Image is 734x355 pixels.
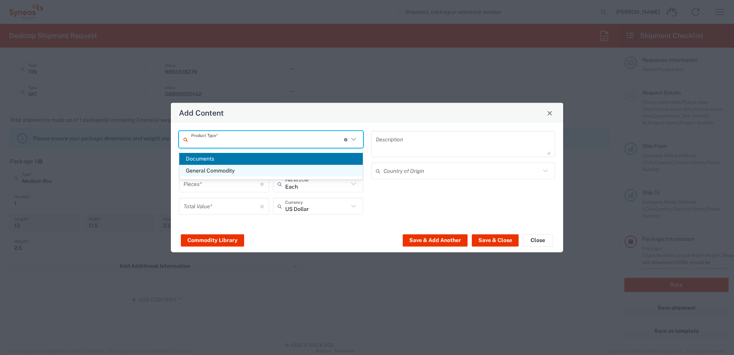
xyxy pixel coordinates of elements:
[181,234,244,246] button: Commodity Library
[179,153,363,165] span: Documents
[403,234,468,246] button: Save & Add Another
[179,165,363,177] span: General Commodity
[472,234,519,246] button: Save & Close
[544,108,555,118] button: Close
[522,234,553,246] button: Close
[179,107,224,118] h4: Add Content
